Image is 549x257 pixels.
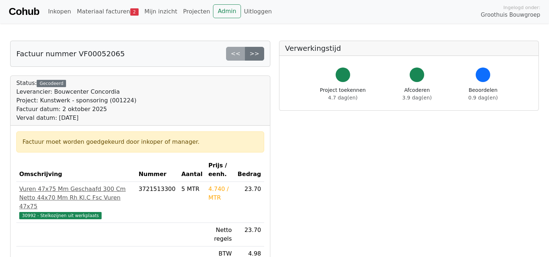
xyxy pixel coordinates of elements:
th: Bedrag [235,158,264,182]
td: 23.70 [235,223,264,246]
span: Ingelogd onder: [503,4,540,11]
span: 4.7 dag(en) [328,95,357,101]
td: Netto regels [205,223,235,246]
div: Afcoderen [402,86,432,102]
a: Inkopen [45,4,74,19]
div: Gecodeerd [37,80,66,87]
a: Uitloggen [241,4,275,19]
h5: Factuur nummer VF00052065 [16,49,125,58]
span: 2 [130,8,139,16]
div: Leverancier: Bouwcenter Concordia [16,87,136,96]
span: 3.9 dag(en) [402,95,432,101]
a: Vuren 47x75 Mm Geschaafd 300 Cm Netto 44x70 Mm Rh Kl.C Fsc Vuren 47x7530992 - Stelkozijnen uit we... [19,185,133,220]
div: Factuur moet worden goedgekeurd door inkoper of manager. [22,138,258,146]
div: 5 MTR [181,185,203,193]
span: Groothuis Bouwgroep [481,11,540,19]
a: Materiaal facturen2 [74,4,142,19]
div: Status: [16,79,136,122]
td: 3721513300 [136,182,179,223]
td: 23.70 [235,182,264,223]
div: Project toekennen [320,86,366,102]
a: Mijn inzicht [142,4,180,19]
th: Omschrijving [16,158,136,182]
span: 30992 - Stelkozijnen uit werkplaats [19,212,102,219]
th: Nummer [136,158,179,182]
span: 0.9 dag(en) [468,95,498,101]
a: >> [245,47,264,61]
h5: Verwerkingstijd [285,44,533,53]
div: Verval datum: [DATE] [16,114,136,122]
th: Aantal [179,158,206,182]
th: Prijs / eenh. [205,158,235,182]
div: Factuur datum: 2 oktober 2025 [16,105,136,114]
a: Projecten [180,4,213,19]
div: Project: Kunstwerk - sponsoring (001224) [16,96,136,105]
div: 4.740 / MTR [208,185,232,202]
div: Beoordelen [468,86,498,102]
div: Vuren 47x75 Mm Geschaafd 300 Cm Netto 44x70 Mm Rh Kl.C Fsc Vuren 47x75 [19,185,133,211]
a: Cohub [9,3,39,20]
a: Admin [213,4,241,18]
